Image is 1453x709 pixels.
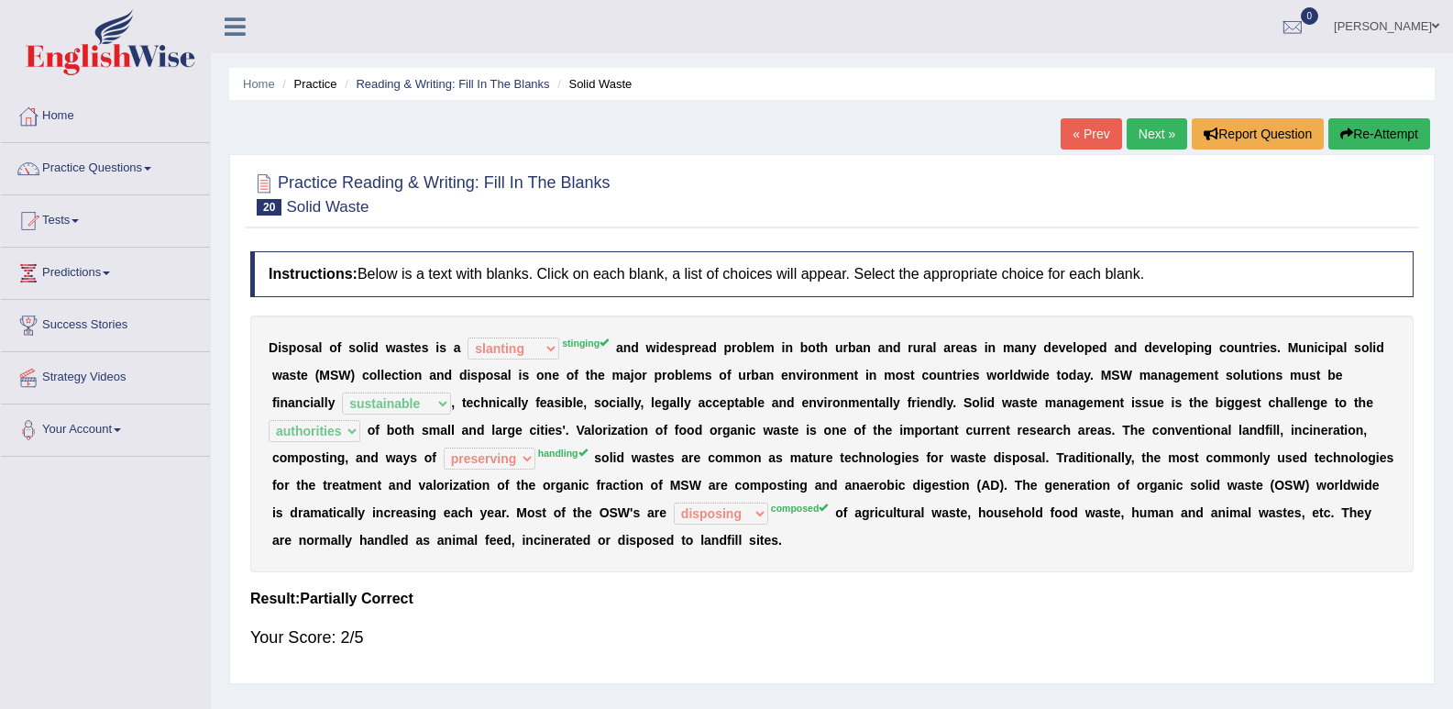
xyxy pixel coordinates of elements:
b: d [1129,340,1138,355]
b: l [1173,340,1177,355]
b: n [869,368,877,382]
b: e [598,368,605,382]
b: p [478,368,486,382]
b: r [908,340,912,355]
b: D [269,340,278,355]
b: w [272,368,282,382]
b: n [1121,340,1129,355]
b: a [282,368,290,382]
b: r [957,368,962,382]
b: o [1061,368,1069,382]
span: 20 [257,199,281,216]
b: n [489,395,497,410]
b: s [1309,368,1316,382]
b: s [522,368,529,382]
b: e [1181,368,1188,382]
b: a [943,340,951,355]
b: t [399,368,403,382]
b: i [655,340,659,355]
b: l [514,395,518,410]
b: a [501,368,508,382]
b: a [926,340,933,355]
b: n [885,340,893,355]
b: b [848,340,856,355]
a: Next » [1127,118,1187,150]
b: i [865,368,869,382]
b: f [535,395,540,410]
b: m [612,368,623,382]
b: a [623,368,631,382]
b: l [508,368,512,382]
b: c [303,395,310,410]
b: m [828,368,839,382]
b: s [705,368,712,382]
b: m [884,368,895,382]
b: f [574,368,578,382]
b: a [616,340,623,355]
b: a [429,368,436,382]
b: n [846,368,854,382]
b: a [314,395,321,410]
b: o [329,340,337,355]
a: Reading & Writing: Fill In The Blanks [356,77,549,91]
b: h [480,395,489,410]
b: o [296,340,304,355]
b: d [631,340,639,355]
b: c [391,368,399,382]
b: d [1099,340,1107,355]
b: r [920,340,925,355]
b: s [1275,368,1282,382]
b: l [933,340,937,355]
span: 0 [1301,7,1319,25]
b: o [567,368,575,382]
b: r [746,368,751,382]
b: m [1188,368,1199,382]
b: i [1372,340,1376,355]
b: S [1111,368,1119,382]
b: b [1327,368,1336,382]
b: t [910,368,915,382]
b: t [1057,368,1062,382]
b: g [1172,368,1181,382]
b: i [962,368,965,382]
b: o [1361,340,1370,355]
b: n [988,340,996,355]
b: a [507,395,514,410]
b: o [996,368,1005,382]
b: d [445,368,453,382]
b: s [554,395,561,410]
button: Re-Attempt [1328,118,1430,150]
b: o [1177,340,1185,355]
b: a [1150,368,1158,382]
b: n [436,368,445,382]
b: e [384,368,391,382]
b: s [1270,340,1277,355]
b: r [689,340,694,355]
b: o [536,368,545,382]
b: n [414,368,423,382]
a: Strategy Videos [1,352,210,398]
b: p [1084,340,1093,355]
b: e [965,368,973,382]
b: y [1029,340,1037,355]
b: m [1003,340,1014,355]
b: b [744,340,753,355]
b: o [1233,368,1241,382]
b: r [732,340,736,355]
b: e [414,340,422,355]
b: e [1051,340,1059,355]
b: r [807,368,811,382]
b: e [1166,340,1173,355]
b: u [1244,368,1252,382]
b: d [1043,340,1051,355]
b: j [631,368,634,382]
b: M [1288,340,1299,355]
b: n [785,340,793,355]
b: w [986,368,996,382]
b: i [435,340,439,355]
b: f [337,340,342,355]
b: n [1242,340,1250,355]
b: y [1084,368,1090,382]
b: l [377,368,380,382]
b: o [929,368,937,382]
